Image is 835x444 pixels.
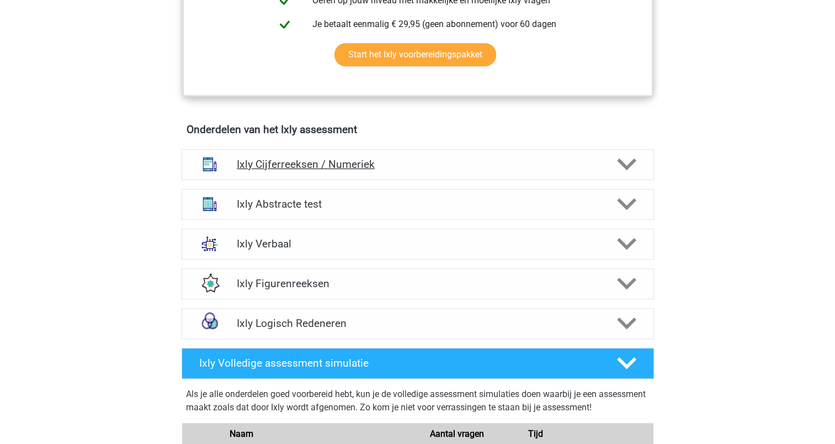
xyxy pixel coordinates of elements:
a: cijferreeksen Ixly Cijferreeksen / Numeriek [177,149,658,180]
a: syllogismen Ixly Logisch Redeneren [177,308,658,339]
div: Tijd [496,427,575,441]
div: Als je alle onderdelen goed voorbereid hebt, kun je de volledige assessment simulaties doen waarb... [186,388,650,419]
h4: Ixly Cijferreeksen / Numeriek [237,158,598,171]
img: analogieen [195,229,224,258]
img: cijferreeksen [195,150,224,178]
h4: Ixly Logisch Redeneren [237,317,598,330]
h4: Ixly Volledige assessment simulatie [199,357,599,369]
img: abstracte matrices [195,189,224,218]
a: Start het Ixly voorbereidingspakket [334,43,496,66]
div: Aantal vragen [417,427,496,441]
a: Ixly Volledige assessment simulatie [177,348,658,379]
img: syllogismen [195,309,224,337]
h4: Ixly Verbaal [237,237,598,250]
h4: Onderdelen van het Ixly assessment [187,123,649,136]
h4: Ixly Abstracte test [237,198,598,210]
h4: Ixly Figurenreeksen [237,277,598,290]
div: Naam [221,427,418,441]
a: analogieen Ixly Verbaal [177,229,658,260]
a: abstracte matrices Ixly Abstracte test [177,189,658,220]
img: figuurreeksen [195,269,224,298]
a: figuurreeksen Ixly Figurenreeksen [177,268,658,299]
